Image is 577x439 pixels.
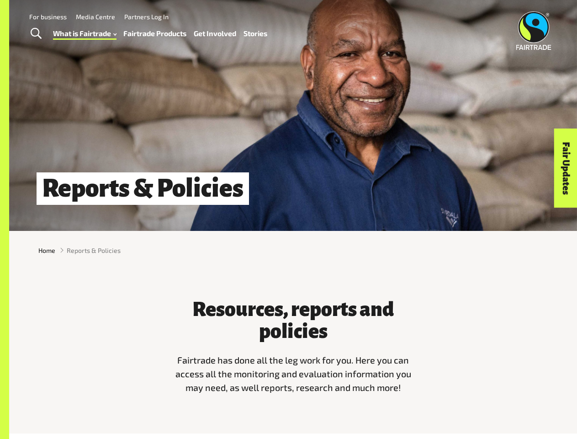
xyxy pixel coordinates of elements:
[25,22,47,45] a: Toggle Search
[124,13,169,21] a: Partners Log In
[67,246,121,255] span: Reports & Policies
[175,354,411,392] span: Fairtrade has done all the leg work for you. Here you can access all the monitoring and evaluatio...
[29,13,67,21] a: For business
[38,246,55,255] a: Home
[516,11,551,50] img: Fairtrade Australia New Zealand logo
[37,172,249,205] h1: Reports & Policies
[194,27,236,40] a: Get Involved
[123,27,186,40] a: Fairtrade Products
[76,13,115,21] a: Media Centre
[169,299,418,343] h3: Resources, reports and policies
[244,27,267,40] a: Stories
[53,27,116,40] a: What is Fairtrade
